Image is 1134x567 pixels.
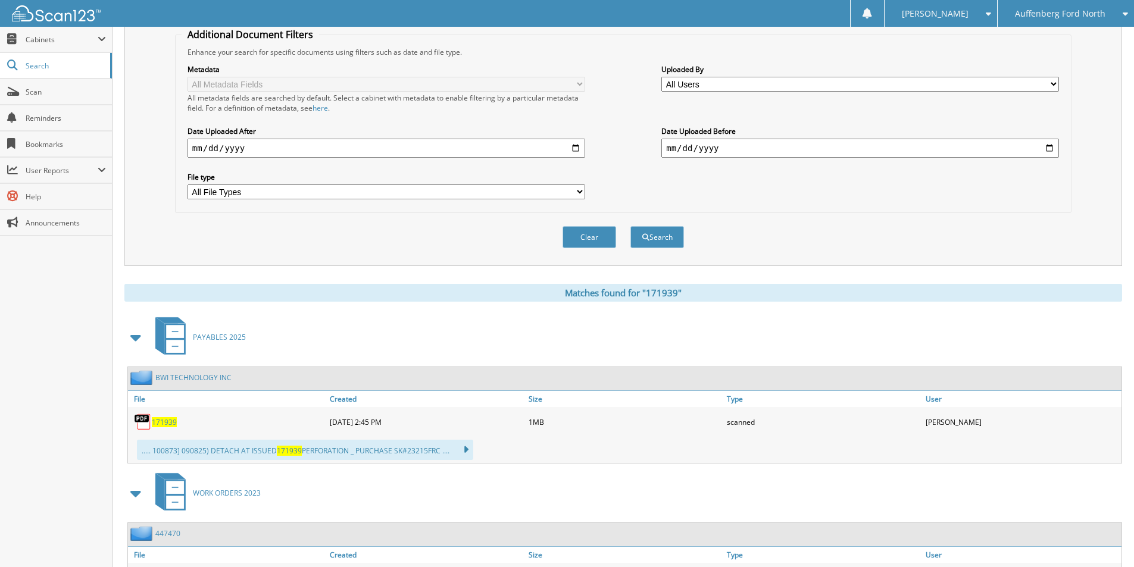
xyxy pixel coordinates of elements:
span: Bookmarks [26,139,106,149]
span: PAYABLES 2025 [193,332,246,342]
div: Matches found for "171939" [124,284,1122,302]
label: File type [188,172,585,182]
a: Size [526,547,724,563]
span: WORK ORDERS 2023 [193,488,261,498]
div: scanned [724,410,923,434]
span: Auffenberg Ford North [1015,10,1105,17]
input: end [661,139,1059,158]
a: File [128,391,327,407]
span: 171939 [277,446,302,456]
legend: Additional Document Filters [182,28,319,41]
div: ..... 100873] 090825) DETACH AT ISSUED PERFORATION _ PURCHASE SK#23215FRC .... [137,440,473,460]
a: User [923,391,1121,407]
a: here [313,103,328,113]
input: start [188,139,585,158]
a: Created [327,547,526,563]
a: Type [724,547,923,563]
a: Size [526,391,724,407]
span: User Reports [26,165,98,176]
img: scan123-logo-white.svg [12,5,101,21]
a: 171939 [152,417,177,427]
a: Type [724,391,923,407]
a: WORK ORDERS 2023 [148,469,261,516]
a: User [923,547,1121,563]
div: 1MB [526,410,724,434]
button: Search [630,226,684,248]
img: PDF.png [134,413,152,431]
span: Search [26,61,104,71]
a: Created [327,391,526,407]
span: [PERSON_NAME] [902,10,969,17]
div: [DATE] 2:45 PM [327,410,526,434]
a: PAYABLES 2025 [148,314,246,361]
span: Scan [26,87,106,97]
button: Clear [563,226,616,248]
span: Reminders [26,113,106,123]
img: folder2.png [130,370,155,385]
iframe: Chat Widget [1074,510,1134,567]
div: All metadata fields are searched by default. Select a cabinet with metadata to enable filtering b... [188,93,585,113]
label: Uploaded By [661,64,1059,74]
span: Help [26,192,106,202]
div: [PERSON_NAME] [923,410,1121,434]
div: Enhance your search for specific documents using filters such as date and file type. [182,47,1065,57]
span: Announcements [26,218,106,228]
a: BWI TECHNOLOGY INC [155,372,232,383]
a: File [128,547,327,563]
span: Cabinets [26,35,98,45]
label: Metadata [188,64,585,74]
img: folder2.png [130,526,155,541]
a: 447470 [155,528,180,538]
label: Date Uploaded Before [661,126,1059,136]
label: Date Uploaded After [188,126,585,136]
